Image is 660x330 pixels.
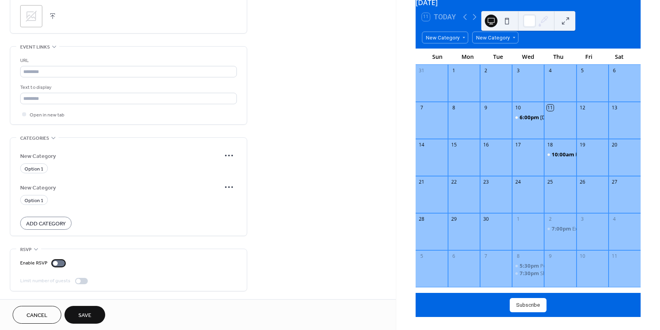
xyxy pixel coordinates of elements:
[515,216,522,222] div: 1
[450,141,457,148] div: 15
[20,184,221,192] span: New Category
[515,178,522,185] div: 24
[579,178,586,185] div: 26
[611,105,618,111] div: 13
[450,105,457,111] div: 8
[20,152,221,160] span: New Category
[20,5,42,27] div: ;
[515,253,522,259] div: 8
[520,262,540,269] span: 5:30pm
[544,225,576,232] div: Executive Team Meeting
[543,49,574,65] div: Thu
[552,225,572,232] span: 7:00pm
[611,178,618,185] div: 27
[540,270,655,277] div: Shiawassee Dems Monthly Membership Meeting
[552,151,575,158] span: 10:00am
[482,178,489,185] div: 23
[579,253,586,259] div: 10
[20,246,32,254] span: RSVP
[604,49,634,65] div: Sat
[25,165,43,173] span: Option 1
[579,216,586,222] div: 3
[26,220,66,228] span: Add Category
[515,141,522,148] div: 17
[512,262,544,269] div: People and Rural Mid-Michigan Agriculture, Economic & Healthcare Access
[574,49,604,65] div: Fri
[510,298,547,312] button: Subscribe
[20,217,72,230] button: Add Category
[20,43,50,51] span: Event links
[483,49,513,65] div: Tue
[547,105,554,111] div: 11
[450,253,457,259] div: 6
[418,141,425,148] div: 14
[515,67,522,74] div: 3
[482,216,489,222] div: 30
[450,178,457,185] div: 22
[513,49,543,65] div: Wed
[512,270,544,277] div: Shiawassee Dems Monthly Membership Meeting
[512,114,544,121] div: ShiaDems Annual Picnic & Monthly Membership Meeting
[547,67,554,74] div: 4
[418,105,425,111] div: 7
[30,111,64,119] span: Open in new tab
[78,311,91,320] span: Save
[611,67,618,74] div: 6
[579,67,586,74] div: 5
[520,114,540,121] span: 6:00pm
[13,306,61,324] button: Cancel
[64,306,105,324] button: Save
[611,216,618,222] div: 4
[20,277,70,285] div: Limit number of guests
[20,83,235,92] div: Text to display
[572,225,630,232] div: Executive Team Meeting
[547,253,554,259] div: 9
[452,49,483,65] div: Mon
[418,67,425,74] div: 31
[418,216,425,222] div: 28
[547,178,554,185] div: 25
[482,141,489,148] div: 16
[520,270,540,277] span: 7:30pm
[482,67,489,74] div: 2
[611,141,618,148] div: 20
[422,49,452,65] div: Sun
[482,105,489,111] div: 9
[579,105,586,111] div: 12
[20,259,47,267] div: Enable RSVP
[20,134,49,142] span: Categories
[544,151,576,158] div: Paint the Town Event in Memory of Carol Spaniola
[515,105,522,111] div: 10
[25,197,43,205] span: Option 1
[450,67,457,74] div: 1
[418,253,425,259] div: 5
[611,253,618,259] div: 11
[579,141,586,148] div: 19
[450,216,457,222] div: 29
[547,141,554,148] div: 18
[26,311,47,320] span: Cancel
[20,56,235,65] div: URL
[418,178,425,185] div: 21
[547,216,554,222] div: 2
[482,253,489,259] div: 7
